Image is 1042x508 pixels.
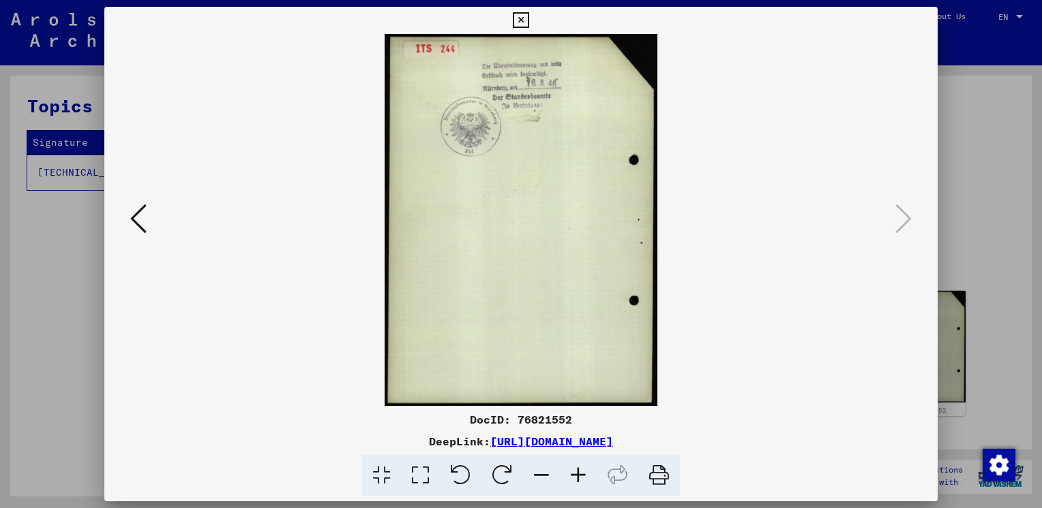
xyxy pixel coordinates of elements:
[104,411,938,428] div: DocID: 76821552
[104,433,938,449] div: DeepLink:
[490,434,613,448] a: [URL][DOMAIN_NAME]
[983,449,1015,481] img: Change consent
[982,448,1015,481] div: Change consent
[385,34,657,406] img: 004.jpg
